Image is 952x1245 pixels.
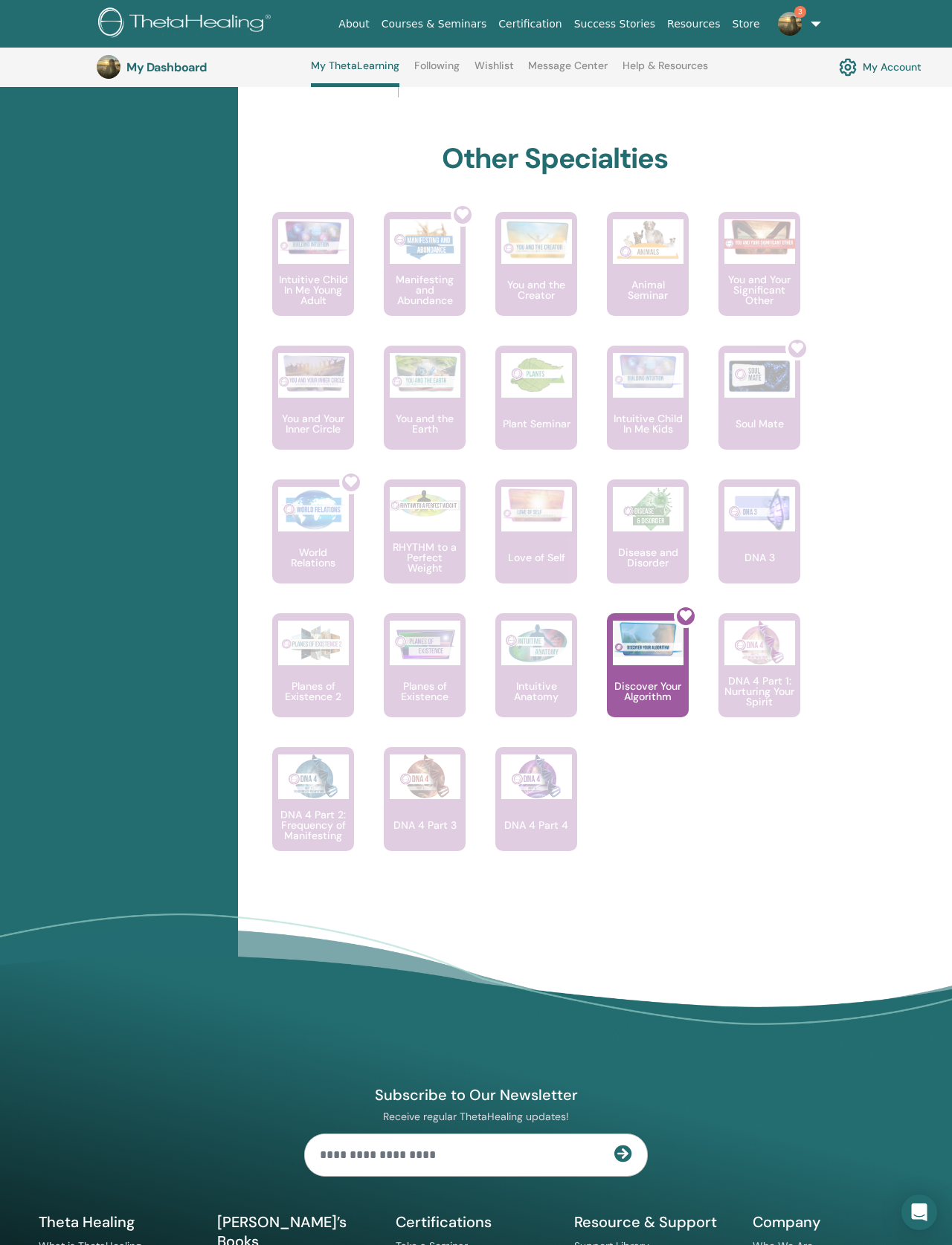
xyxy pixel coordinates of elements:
img: Love of Self [501,487,572,523]
a: DNA 4 Part 3 DNA 4 Part 3 [384,747,466,881]
a: Planes of Existence Planes of Existence [384,613,466,747]
a: RHYTHM to a Perfect Weight RHYTHM to a Perfect Weight [384,479,466,613]
img: Soul Mate [724,353,795,398]
p: DNA 4 Part 2: Frequency of Manifesting [272,809,354,841]
img: You and Your Significant Other [724,219,795,256]
p: You and Your Significant Other [718,274,800,305]
a: Planes of Existence 2 Planes of Existence 2 [272,613,354,747]
a: My ThetaLearning [311,59,399,87]
img: default.jpg [778,12,802,36]
img: DNA 4 Part 2: Frequency of Manifesting [278,754,349,799]
a: Discover Your Algorithm Discover Your Algorithm [607,613,689,747]
a: You and the Creator You and the Creator [495,212,577,346]
p: Love of Self [502,552,571,563]
a: Intuitive Child In Me Young Adult Intuitive Child In Me Young Adult [272,212,354,346]
img: logo.png [98,7,276,41]
img: Planes of Existence [390,621,460,665]
span: 3 [794,6,806,18]
a: Disease and Disorder Disease and Disorder [607,479,689,613]
h2: Other Specialties [442,142,669,176]
a: Soul Mate Soul Mate [718,346,800,479]
p: DNA 4 Part 4 [498,820,574,830]
img: You and Your Inner Circle [278,353,349,393]
h3: My Dashboard [126,60,275,74]
a: You and Your Significant Other You and Your Significant Other [718,212,800,346]
img: You and the Creator [501,219,572,260]
p: Disease and Disorder [607,547,689,568]
p: Intuitive Anatomy [495,681,577,702]
a: You and the Earth You and the Earth [384,346,466,479]
p: Planes of Existence [384,681,466,702]
p: RHYTHM to a Perfect Weight [384,542,466,573]
a: Resources [661,10,727,38]
a: About [332,10,375,38]
a: DNA 4 Part 1: Nurturing Your Spirit DNA 4 Part 1: Nurturing Your Spirit [718,613,800,747]
img: Intuitive Anatomy [501,621,572,665]
img: Manifesting and Abundance [390,219,460,264]
a: Wishlist [475,59,514,83]
p: Receive regular ThetaHealing updates! [304,1110,648,1123]
a: DNA 4 Part 2: Frequency of Manifesting DNA 4 Part 2: Frequency of Manifesting [272,747,354,881]
img: DNA 3 [724,487,795,531]
a: Plant Seminar Plant Seminar [495,346,577,479]
img: DNA 4 Part 1: Nurturing Your Spirit [724,621,795,665]
a: Following [414,59,460,83]
img: Animal Seminar [613,219,684,264]
p: DNA 4 Part 3 [387,820,463,830]
p: DNA 3 [739,552,781,563]
img: Discover Your Algorithm [613,621,684,657]
a: Courses & Seminars [376,10,493,38]
img: DNA 4 Part 4 [501,754,572,799]
a: DNA 4 Part 4 DNA 4 Part 4 [495,747,577,881]
img: Planes of Existence 2 [278,621,349,665]
a: Manifesting and Abundance Manifesting and Abundance [384,212,466,346]
p: Manifesting and Abundance [384,274,466,305]
img: Plant Seminar [501,353,572,398]
p: World Relations [272,547,354,568]
p: Animal Seminar [607,279,689,300]
img: RHYTHM to a Perfect Weight [390,487,460,521]
a: World Relations World Relations [272,479,354,613]
p: Intuitive Child In Me Kids [607,413,689,434]
img: You and the Earth [390,353,460,393]
p: Planes of Existence 2 [272,681,354,702]
a: Help & Resources [623,59,708,83]
p: You and the Creator [495,279,577,300]
a: DNA 3 DNA 3 [718,479,800,613]
div: Open Intercom Messenger [901,1194,937,1230]
a: Intuitive Child In Me Kids Intuitive Child In Me Kids [607,346,689,479]
h5: Certifications [396,1212,556,1232]
img: cog.svg [839,54,857,80]
img: DNA 4 Part 3 [390,754,460,799]
a: Love of Self Love of Self [495,479,577,613]
img: Disease and Disorder [613,487,684,531]
img: default.jpg [97,55,120,79]
a: Intuitive Anatomy Intuitive Anatomy [495,613,577,747]
img: Intuitive Child In Me Kids [613,353,684,389]
a: My Account [839,54,922,80]
h4: Subscribe to Our Newsletter [304,1085,648,1105]
p: Intuitive Child In Me Young Adult [272,274,354,305]
a: Certification [492,10,567,38]
img: Intuitive Child In Me Young Adult [278,219,349,256]
p: DNA 4 Part 1: Nurturing Your Spirit [718,676,800,707]
a: Store [727,10,766,38]
img: World Relations [278,487,349,531]
p: You and Your Inner Circle [272,413,354,434]
p: You and the Earth [384,413,466,434]
h5: Theta Healing [39,1212,199,1232]
p: Plant Seminar [497,418,576,429]
h5: Resource & Support [574,1212,735,1232]
p: Discover Your Algorithm [607,681,689,702]
a: Message Center [528,59,608,83]
a: Success Stories [568,10,661,38]
a: You and Your Inner Circle You and Your Inner Circle [272,346,354,479]
h5: Company [753,1212,913,1232]
a: Animal Seminar Animal Seminar [607,212,689,346]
